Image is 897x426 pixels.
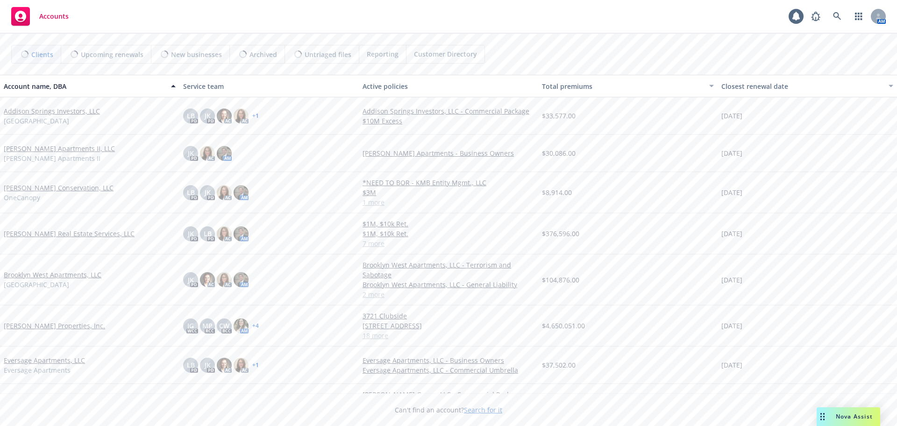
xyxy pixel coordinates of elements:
span: LB [187,111,195,121]
button: Total premiums [538,75,718,97]
a: [STREET_ADDRESS] [363,321,534,331]
a: Report a Bug [806,7,825,26]
a: [PERSON_NAME] Apartments II, LLC [4,144,115,153]
a: Eversage Apartments, LLC - Commercial Umbrella [363,365,534,375]
a: Brooklyn West Apartments, LLC - Terrorism and Sabotage [363,260,534,280]
span: $104,876.00 [542,275,579,285]
a: Brooklyn West Apartments, LLC - General Liability [363,280,534,289]
span: Upcoming renewals [81,50,143,59]
span: Untriaged files [305,50,351,59]
a: 1 more [363,197,534,207]
span: [PERSON_NAME] Apartments II [4,153,100,163]
span: [DATE] [721,275,742,285]
span: LB [204,229,212,238]
a: + 1 [252,362,259,368]
span: LB [187,188,195,197]
span: JK [188,229,194,238]
img: photo [217,226,232,241]
span: JK [188,275,194,285]
span: LB [187,360,195,370]
div: Total premiums [542,81,704,91]
img: photo [217,146,232,161]
a: Search [828,7,847,26]
a: $3M [363,188,534,197]
span: Archived [249,50,277,59]
span: Nova Assist [836,412,873,420]
img: photo [234,108,249,123]
span: New businesses [171,50,222,59]
button: Nova Assist [817,407,880,426]
div: Closest renewal date [721,81,883,91]
span: [DATE] [721,360,742,370]
img: photo [217,108,232,123]
span: JK [205,188,211,197]
span: $33,577.00 [542,111,576,121]
a: 3721 Clubside [363,311,534,321]
a: Eversage Apartments, LLC - Business Owners [363,355,534,365]
span: Can't find an account? [395,405,502,415]
span: [DATE] [721,111,742,121]
div: Service team [183,81,355,91]
a: Switch app [849,7,868,26]
a: Brooklyn West Apartments, LLC [4,270,101,280]
a: [PERSON_NAME] Apartments - Business Owners [363,148,534,158]
span: $4,650,051.00 [542,321,585,331]
span: $8,914.00 [542,188,572,197]
a: $1M, $10k Ret. [363,229,534,238]
span: $37,502.00 [542,360,576,370]
a: 7 more [363,238,534,248]
span: [DATE] [721,148,742,158]
img: photo [200,272,215,287]
a: 18 more [363,331,534,340]
img: photo [217,185,232,200]
a: [PERSON_NAME] Group, LLC - Commercial Package [363,390,534,399]
span: [DATE] [721,229,742,238]
a: Addison Springs Investors, LLC [4,106,100,116]
div: Account name, DBA [4,81,165,91]
a: *NEED TO BOR - KMB Entity Mgmt., LLC [363,178,534,188]
span: $376,596.00 [542,229,579,238]
img: photo [217,272,232,287]
button: Service team [179,75,359,97]
span: JG [187,321,194,331]
a: [PERSON_NAME] Real Estate Services, LLC [4,229,135,238]
img: photo [234,185,249,200]
span: Customer Directory [414,49,477,59]
img: photo [234,318,249,333]
span: CW [219,321,229,331]
span: Eversage Apartments [4,365,71,375]
div: Active policies [363,81,534,91]
span: [GEOGRAPHIC_DATA] [4,116,69,126]
a: $10M Excess [363,116,534,126]
button: Active policies [359,75,538,97]
span: JK [188,148,194,158]
a: Accounts [7,3,72,29]
img: photo [200,146,215,161]
img: photo [234,358,249,373]
a: + 1 [252,113,259,119]
span: JK [205,111,211,121]
a: Addison Springs Investors, LLC - Commercial Package [363,106,534,116]
a: Eversage Apartments, LLC [4,355,85,365]
img: photo [234,272,249,287]
img: photo [217,358,232,373]
span: Accounts [39,13,69,20]
span: Reporting [367,49,399,59]
a: [PERSON_NAME] Conservation, LLC [4,183,114,193]
img: photo [234,226,249,241]
button: Closest renewal date [718,75,897,97]
span: $30,086.00 [542,148,576,158]
span: [DATE] [721,188,742,197]
span: [DATE] [721,321,742,331]
span: Clients [31,50,53,59]
span: JK [205,360,211,370]
span: OneCanopy [4,193,40,202]
a: $1M, $10k Ret. [363,219,534,229]
span: MP [202,321,213,331]
div: Drag to move [817,407,828,426]
span: [GEOGRAPHIC_DATA] [4,280,69,289]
